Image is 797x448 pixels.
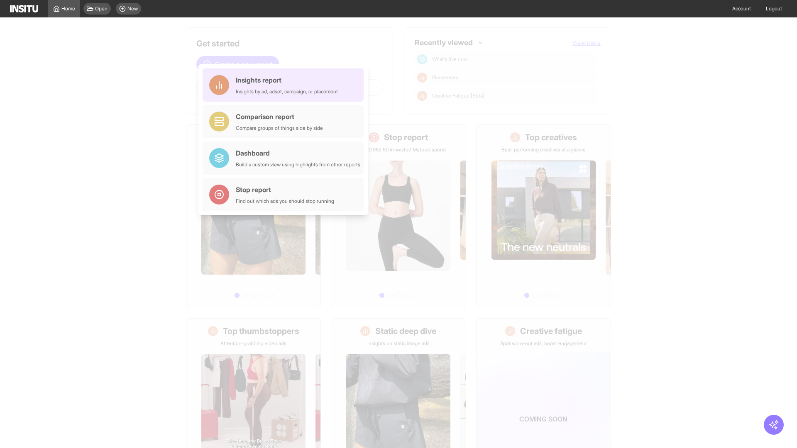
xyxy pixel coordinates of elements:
div: Comparison report [236,112,323,122]
div: Dashboard [236,148,360,158]
span: Open [95,5,108,12]
div: Compare groups of things side by side [236,125,323,131]
div: Find out which ads you should stop running [236,198,334,205]
div: Stop report [236,185,334,195]
img: Logo [10,5,38,12]
div: Build a custom view using highlights from other reports [236,161,360,168]
span: New [127,5,138,12]
div: Insights report [236,75,338,85]
div: Insights by ad, adset, campaign, or placement [236,88,338,95]
span: Home [61,5,75,12]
